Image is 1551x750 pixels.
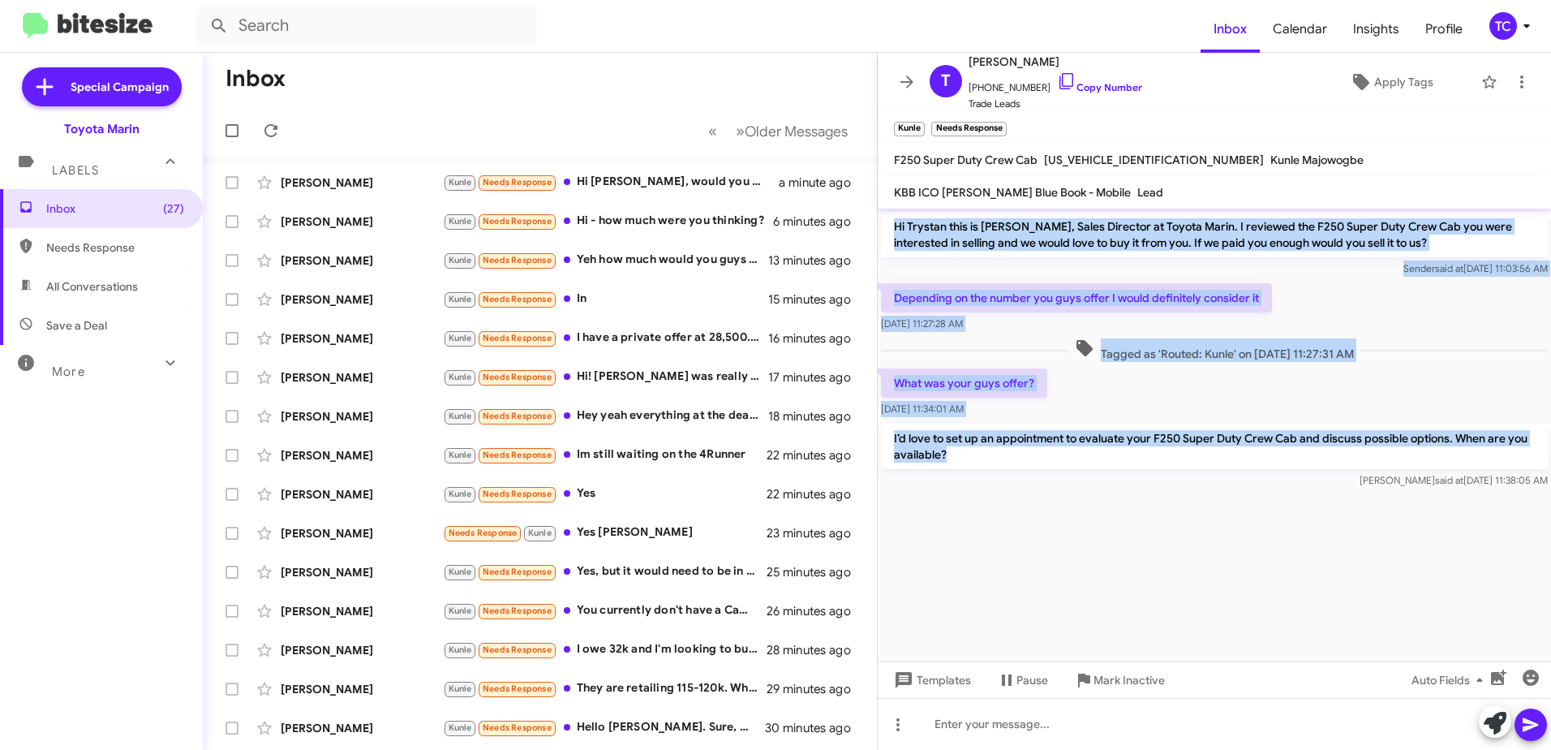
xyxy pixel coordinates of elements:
small: Needs Response [931,122,1006,136]
span: Needs Response [483,644,552,655]
div: Yes [443,485,767,503]
span: Needs Response [483,683,552,694]
div: [PERSON_NAME] [281,408,443,425]
div: 6 minutes ago [773,213,864,230]
span: [DATE] 11:27:28 AM [881,317,963,330]
span: Kunle [449,333,472,343]
span: » [736,121,745,141]
div: 16 minutes ago [768,330,864,347]
span: Older Messages [745,123,848,140]
div: 28 minutes ago [767,642,864,658]
span: Needs Response [449,528,518,538]
div: [PERSON_NAME] [281,447,443,463]
span: Needs Response [483,177,552,187]
span: Kunle [449,644,472,655]
span: [PHONE_NUMBER] [969,71,1142,96]
span: Needs Response [483,606,552,616]
div: [PERSON_NAME] [281,564,443,580]
span: Kunle [449,372,472,382]
span: Inbox [1201,6,1260,53]
span: Profile [1412,6,1476,53]
span: T [941,68,951,94]
div: 18 minutes ago [768,408,864,425]
div: [PERSON_NAME] [281,720,443,736]
div: TC [1489,12,1517,40]
small: Kunle [894,122,925,136]
p: Depending on the number you guys offer I would definitely consider it [881,283,1272,312]
a: Copy Number [1057,81,1142,93]
button: Auto Fields [1398,666,1502,695]
p: Hi Trystan this is [PERSON_NAME], Sales Director at Toyota Marin. I reviewed the F250 Super Duty ... [881,212,1548,257]
div: In [443,290,768,308]
div: Hi! [PERSON_NAME] was really helpful and stayed late so I could drive another model. Still need t... [443,368,768,386]
h1: Inbox [226,66,286,92]
span: [US_VEHICLE_IDENTIFICATION_NUMBER] [1044,153,1264,167]
span: « [708,121,717,141]
span: Apply Tags [1374,67,1433,97]
span: Labels [52,163,99,178]
button: Templates [878,666,984,695]
div: [PERSON_NAME] [281,642,443,658]
span: More [52,364,85,379]
span: Needs Response [483,333,552,343]
span: Trade Leads [969,96,1142,112]
a: Insights [1340,6,1412,53]
span: Kunle [449,294,472,304]
span: Needs Response [483,411,552,421]
span: Kunle [449,722,472,733]
span: Needs Response [483,294,552,304]
span: [DATE] 11:34:01 AM [881,403,964,415]
div: [PERSON_NAME] [281,291,443,308]
div: You currently don't have a Camry in stock that I was interested in. The one I was interested was ... [443,601,767,620]
div: I owe 32k and I'm looking to buy a tundra [443,640,767,659]
span: Kunle [449,450,472,460]
a: Calendar [1260,6,1340,53]
div: 29 minutes ago [767,681,864,697]
span: said at [1435,474,1463,486]
div: 30 minutes ago [767,720,864,736]
span: All Conversations [46,278,138,295]
div: [PERSON_NAME] [281,213,443,230]
div: 22 minutes ago [767,447,864,463]
span: Needs Response [483,372,552,382]
div: I have a private offer at 28,500. If you can beat that I am interested [443,329,768,347]
span: Mark Inactive [1093,666,1165,695]
div: a minute ago [779,175,864,191]
span: [PERSON_NAME] [969,52,1142,71]
span: Pause [1016,666,1048,695]
span: (27) [163,200,184,217]
div: [PERSON_NAME] [281,486,443,502]
div: Toyota Marin [64,121,140,137]
span: Kunle [449,255,472,265]
div: 13 minutes ago [768,252,864,269]
a: Special Campaign [22,67,182,106]
nav: Page navigation example [699,114,857,148]
div: Yeh how much would you guys buy it for? [443,251,768,269]
button: Mark Inactive [1061,666,1178,695]
div: [PERSON_NAME] [281,330,443,347]
span: Kunle [449,489,472,499]
span: Sender [DATE] 11:03:56 AM [1403,262,1548,274]
div: 22 minutes ago [767,486,864,502]
span: Kunle [449,606,472,616]
span: Kunle [449,683,472,694]
span: Kunle Majowogbe [1270,153,1364,167]
span: Kunle [449,216,472,226]
span: Special Campaign [71,79,169,95]
div: [PERSON_NAME] [281,525,443,541]
span: Needs Response [483,255,552,265]
div: 26 minutes ago [767,603,864,619]
div: [PERSON_NAME] [281,603,443,619]
button: Apply Tags [1308,67,1473,97]
div: [PERSON_NAME] [281,252,443,269]
span: Kunle [449,567,472,577]
input: Search [196,6,537,45]
div: [PERSON_NAME] [281,175,443,191]
div: Hi - how much were you thinking? [443,212,773,231]
div: 17 minutes ago [768,369,864,386]
span: said at [1435,262,1463,274]
p: What was your guys offer? [881,369,1047,398]
span: Needs Response [46,239,184,256]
